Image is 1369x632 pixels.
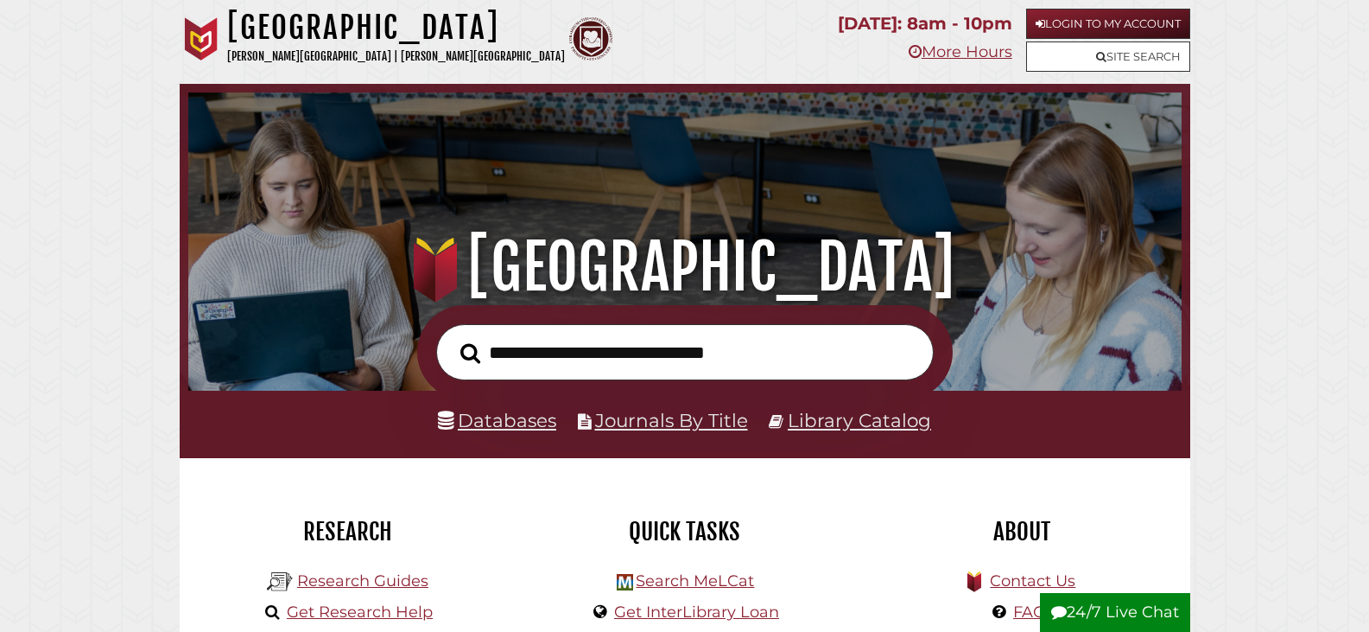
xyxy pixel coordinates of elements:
[617,574,633,591] img: Hekman Library Logo
[297,571,428,591] a: Research Guides
[452,338,489,369] button: Search
[438,409,556,431] a: Databases
[267,569,293,595] img: Hekman Library Logo
[636,571,754,591] a: Search MeLCat
[569,17,612,61] img: Calvin Theological Seminary
[227,9,565,47] h1: [GEOGRAPHIC_DATA]
[180,17,223,61] img: Calvin University
[788,409,931,431] a: Library Catalog
[909,42,1012,61] a: More Hours
[1026,9,1190,39] a: Login to My Account
[287,603,433,622] a: Get Research Help
[193,517,504,546] h2: Research
[614,603,779,622] a: Get InterLibrary Loan
[529,517,840,546] h2: Quick Tasks
[1013,603,1054,622] a: FAQs
[595,409,748,431] a: Journals By Title
[460,342,480,364] i: Search
[227,47,565,67] p: [PERSON_NAME][GEOGRAPHIC_DATA] | [PERSON_NAME][GEOGRAPHIC_DATA]
[838,9,1012,39] p: [DATE]: 8am - 10pm
[1026,41,1190,72] a: Site Search
[866,517,1177,546] h2: About
[208,229,1160,305] h1: [GEOGRAPHIC_DATA]
[990,571,1075,591] a: Contact Us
